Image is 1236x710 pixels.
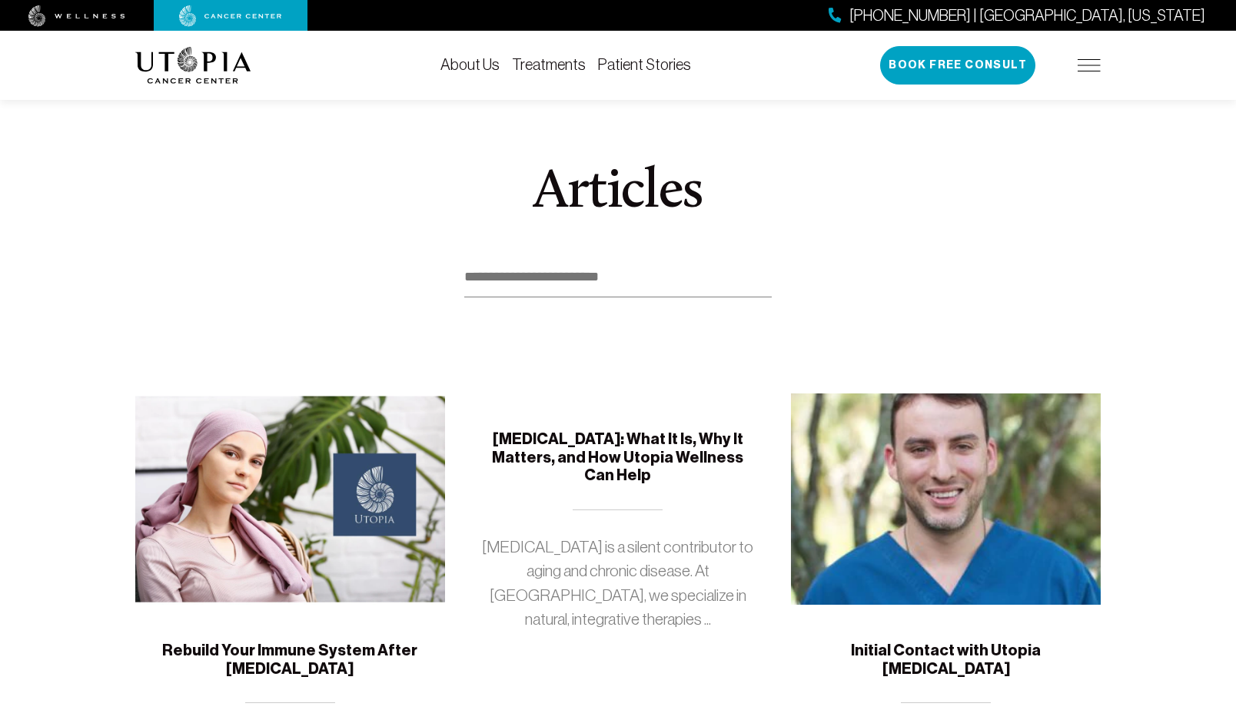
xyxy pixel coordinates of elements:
[28,5,125,27] img: wellness
[598,56,691,73] a: Patient Stories
[482,430,755,485] h5: [MEDICAL_DATA]: What It Is, Why It Matters, and How Utopia Wellness Can Help
[135,47,251,84] img: logo
[512,56,586,73] a: Treatments
[829,5,1205,27] a: [PHONE_NUMBER] | [GEOGRAPHIC_DATA], [US_STATE]
[440,56,500,73] a: About Us
[179,5,282,27] img: cancer center
[463,393,773,705] a: [MEDICAL_DATA]: What It Is, Why It Matters, and How Utopia Wellness Can Help[MEDICAL_DATA] is a s...
[135,393,445,605] img: Rebuild Your Immune System After Chemotherapy
[154,642,427,678] h5: Rebuild Your Immune System After [MEDICAL_DATA]
[849,5,1205,27] span: [PHONE_NUMBER] | [GEOGRAPHIC_DATA], [US_STATE]
[482,535,755,632] p: [MEDICAL_DATA] is a silent contributor to aging and chronic disease. At [GEOGRAPHIC_DATA], we spe...
[791,393,1101,605] img: Initial Contact with Utopia Cancer Center
[880,46,1035,85] button: Book Free Consult
[1078,59,1101,71] img: icon-hamburger
[422,165,813,221] h1: Articles
[809,642,1082,678] h5: Initial Contact with Utopia [MEDICAL_DATA]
